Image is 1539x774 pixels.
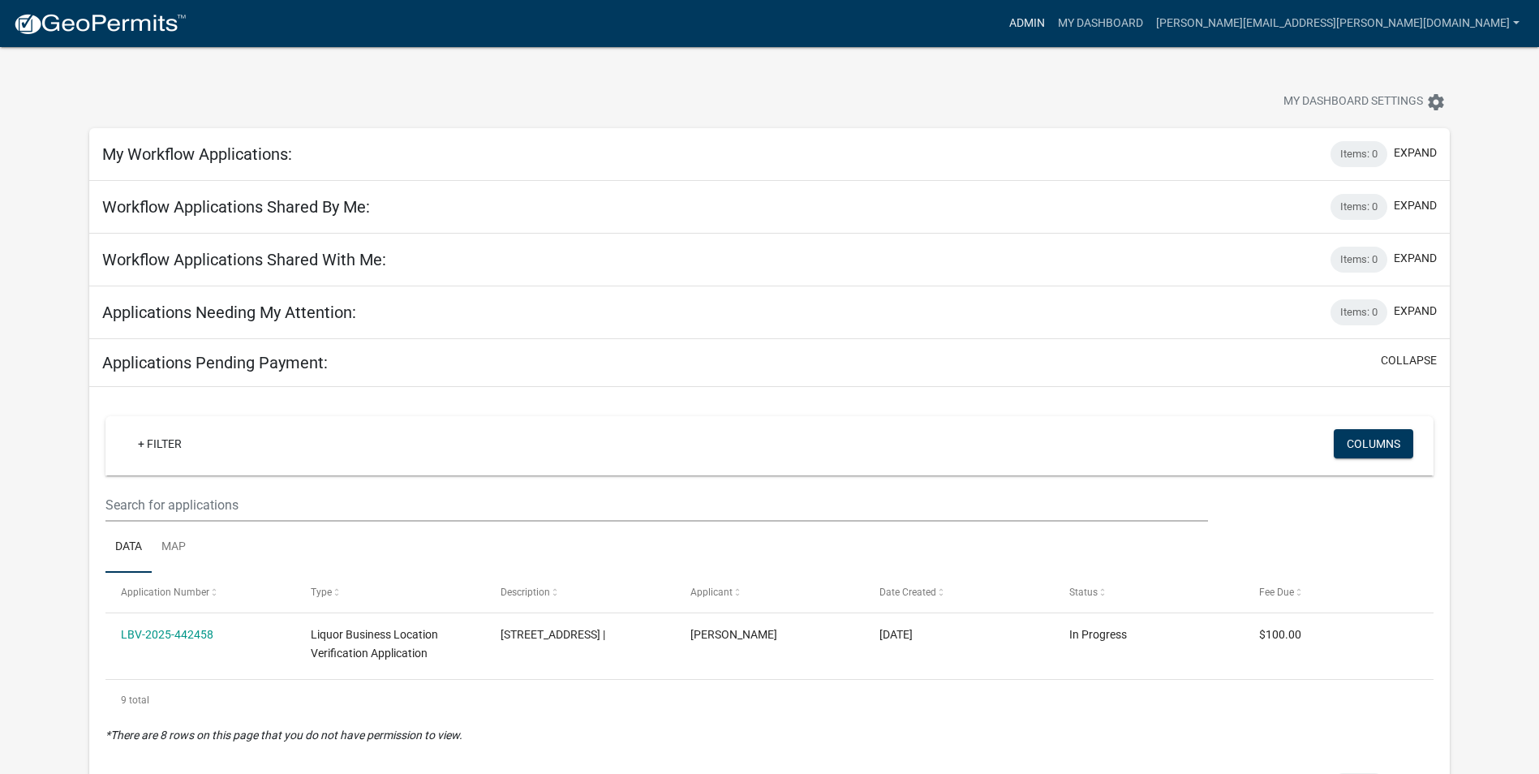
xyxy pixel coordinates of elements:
datatable-header-cell: Type [295,573,485,612]
datatable-header-cell: Application Number [105,573,295,612]
span: Liquor Business Location Verification Application [311,628,438,660]
div: Items: 0 [1331,141,1387,167]
datatable-header-cell: Description [485,573,675,612]
span: Description [501,587,550,598]
span: My Dashboard Settings [1283,92,1423,112]
a: + Filter [125,429,195,458]
span: Fee Due [1259,587,1294,598]
a: LBV-2025-442458 [121,628,213,641]
div: Items: 0 [1331,299,1387,325]
datatable-header-cell: Applicant [674,573,864,612]
datatable-header-cell: Status [1054,573,1244,612]
a: Data [105,522,152,574]
span: 06/27/2025 [879,628,913,641]
button: Columns [1334,429,1413,458]
i: *There are 8 rows on this page that you do not have permission to view. [105,729,462,742]
a: My Dashboard [1051,8,1150,39]
button: collapse [1381,352,1437,369]
span: 7983 E 400 N, Kokomo, IN 46901 | [501,628,605,641]
div: Items: 0 [1331,247,1387,273]
input: Search for applications [105,488,1208,522]
i: settings [1426,92,1446,112]
a: Admin [1003,8,1051,39]
h5: My Workflow Applications: [102,144,292,164]
h5: Applications Pending Payment: [102,353,328,372]
h5: Applications Needing My Attention: [102,303,356,322]
datatable-header-cell: Fee Due [1244,573,1434,612]
h5: Workflow Applications Shared With Me: [102,250,386,269]
div: Items: 0 [1331,194,1387,220]
span: $100.00 [1259,628,1301,641]
span: In Progress [1069,628,1127,641]
a: [PERSON_NAME][EMAIL_ADDRESS][PERSON_NAME][DOMAIN_NAME] [1150,8,1526,39]
button: expand [1394,303,1437,320]
span: Applicant [690,587,733,598]
span: Type [311,587,332,598]
span: Status [1069,587,1098,598]
h5: Workflow Applications Shared By Me: [102,197,370,217]
div: 9 total [105,680,1434,720]
button: expand [1394,197,1437,214]
datatable-header-cell: Date Created [864,573,1054,612]
button: expand [1394,250,1437,267]
span: Shylee Bryanne Harreld-Swan [690,628,777,641]
span: Date Created [879,587,936,598]
button: My Dashboard Settingssettings [1270,86,1459,118]
span: Application Number [121,587,209,598]
a: Map [152,522,196,574]
div: collapse [89,387,1450,759]
button: expand [1394,144,1437,161]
